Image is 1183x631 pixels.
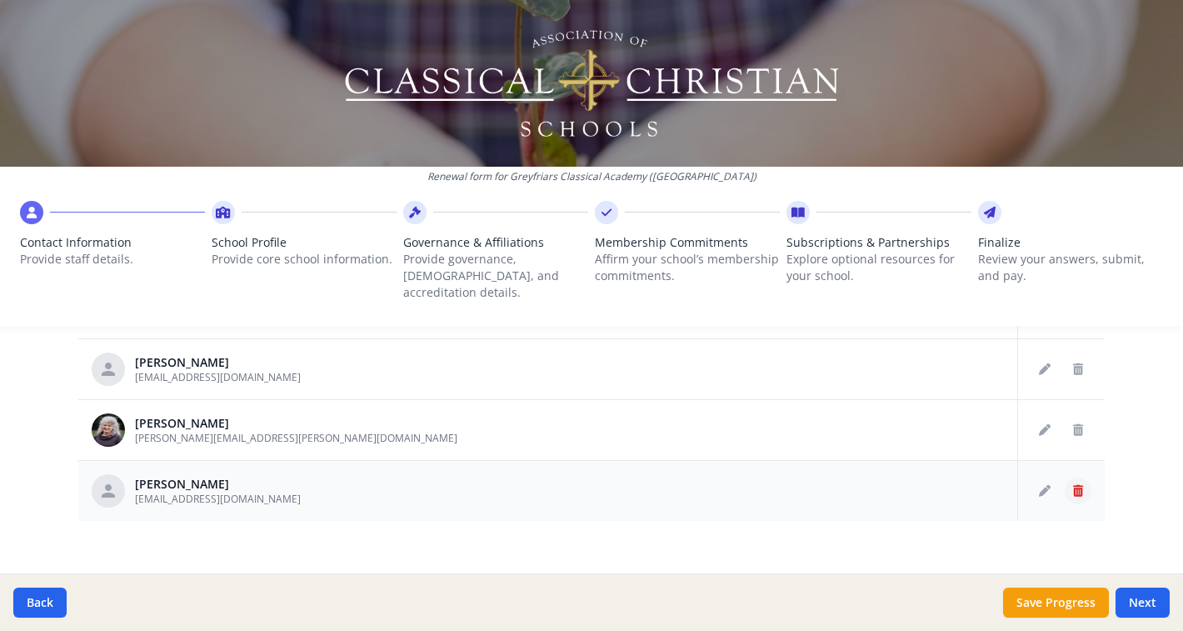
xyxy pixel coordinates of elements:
span: [EMAIL_ADDRESS][DOMAIN_NAME] [135,492,301,506]
span: [EMAIL_ADDRESS][DOMAIN_NAME] [135,370,301,384]
button: Delete staff [1065,356,1091,383]
button: Edit staff [1031,417,1058,443]
p: Provide staff details. [20,251,205,268]
button: Delete staff [1065,478,1091,504]
p: Affirm your school’s membership commitments. [595,251,780,284]
p: Explore optional resources for your school. [786,251,971,284]
div: [PERSON_NAME] [135,476,301,493]
button: Delete staff [1065,417,1091,443]
button: Save Progress [1003,588,1109,618]
span: Governance & Affiliations [403,234,588,251]
button: Next [1116,588,1170,618]
button: Edit staff [1031,478,1058,504]
button: Edit staff [1031,356,1058,383]
img: Logo [342,25,841,142]
span: [PERSON_NAME][EMAIL_ADDRESS][PERSON_NAME][DOMAIN_NAME] [135,431,457,445]
span: School Profile [212,234,397,251]
button: Back [13,588,67,618]
p: Provide core school information. [212,251,397,268]
span: Membership Commitments [595,234,780,251]
span: Contact Information [20,234,205,251]
span: Finalize [978,234,1163,251]
div: [PERSON_NAME] [135,354,301,371]
div: [PERSON_NAME] [135,415,457,432]
span: Subscriptions & Partnerships [786,234,971,251]
p: Review your answers, submit, and pay. [978,251,1163,284]
p: Provide governance, [DEMOGRAPHIC_DATA], and accreditation details. [403,251,588,301]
